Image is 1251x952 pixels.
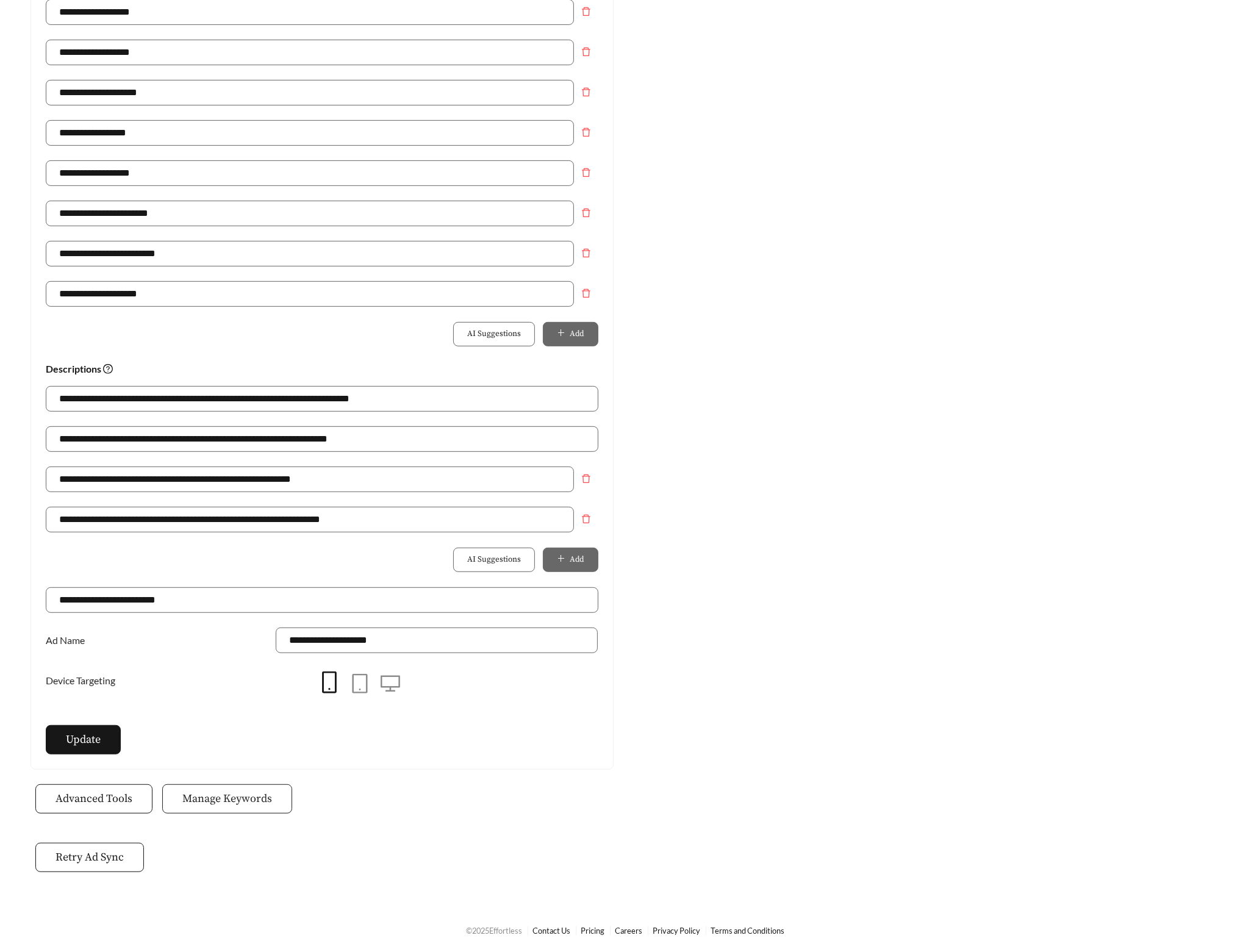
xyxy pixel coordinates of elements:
[543,322,598,346] button: plusAdd
[574,467,598,491] button: Remove field
[533,926,571,936] a: Contact Us
[103,364,113,374] span: question-circle
[575,248,598,258] span: delete
[318,671,340,693] span: mobile
[66,731,101,748] span: Update
[46,725,121,754] button: Update
[574,80,598,104] button: Remove field
[345,669,375,700] button: tablet
[56,849,124,865] span: Retry Ad Sync
[575,7,598,16] span: delete
[35,784,152,814] button: Advanced Tools
[574,241,598,265] button: Remove field
[575,474,598,484] span: delete
[453,322,535,346] button: AI Suggestions
[574,120,598,145] button: Remove field
[575,127,598,137] span: delete
[35,843,144,872] button: Retry Ad Sync
[46,587,598,613] input: Website
[453,548,535,572] button: AI Suggestions
[575,47,598,57] span: delete
[56,790,132,807] span: Advanced Tools
[574,281,598,306] button: Remove field
[581,926,605,936] a: Pricing
[467,926,523,936] span: © 2025 Effortless
[574,160,598,185] button: Remove field
[182,790,272,807] span: Manage Keywords
[467,554,521,566] span: AI Suggestions
[46,363,113,374] strong: Descriptions
[46,668,121,693] label: Device Targeting
[314,668,345,698] button: mobile
[575,514,598,524] span: delete
[574,40,598,64] button: Remove field
[381,674,400,693] span: desktop
[575,288,598,298] span: delete
[575,87,598,97] span: delete
[653,926,701,936] a: Privacy Policy
[615,926,643,936] a: Careers
[575,208,598,218] span: delete
[276,628,598,653] input: Ad Name
[467,328,521,340] span: AI Suggestions
[46,628,91,653] label: Ad Name
[375,669,406,700] button: desktop
[350,674,370,693] span: tablet
[543,548,598,572] button: plusAdd
[575,168,598,177] span: delete
[574,201,598,225] button: Remove field
[574,507,598,531] button: Remove field
[162,784,292,814] button: Manage Keywords
[711,926,785,936] a: Terms and Conditions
